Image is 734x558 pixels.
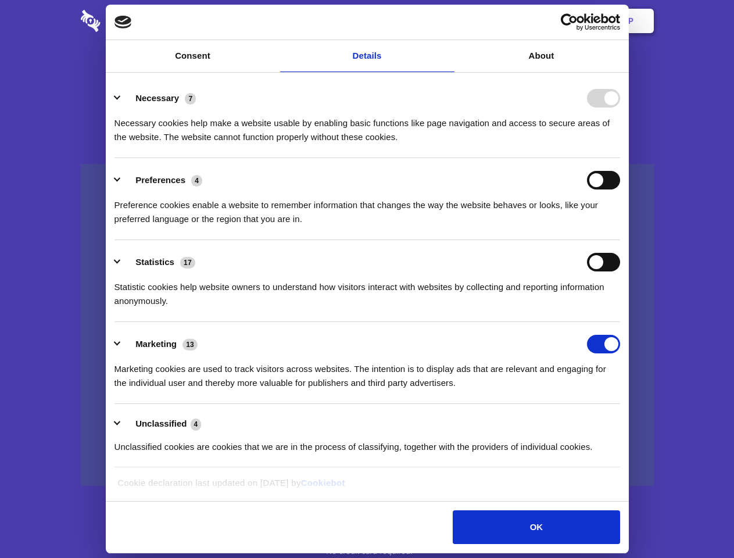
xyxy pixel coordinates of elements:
label: Statistics [135,257,174,267]
span: 17 [180,257,195,269]
div: Cookie declaration last updated on [DATE] by [109,476,625,499]
iframe: Drift Widget Chat Controller [676,500,720,544]
a: Usercentrics Cookiebot - opens in a new window [518,13,620,31]
div: Unclassified cookies are cookies that we are in the process of classifying, together with the pro... [114,431,620,454]
a: Pricing [341,3,392,39]
span: 4 [191,175,202,187]
label: Preferences [135,175,185,185]
button: Preferences (4) [114,171,210,189]
a: Consent [106,40,280,72]
span: 13 [182,339,198,350]
span: 7 [185,93,196,105]
a: Login [527,3,578,39]
a: About [454,40,629,72]
div: Preference cookies enable a website to remember information that changes the way the website beha... [114,189,620,226]
h1: Eliminate Slack Data Loss. [81,52,654,94]
label: Marketing [135,339,177,349]
button: OK [453,510,620,544]
a: Details [280,40,454,72]
div: Necessary cookies help make a website usable by enabling basic functions like page navigation and... [114,108,620,144]
img: logo [114,16,132,28]
div: Marketing cookies are used to track visitors across websites. The intention is to display ads tha... [114,353,620,390]
h4: Auto-redaction of sensitive data, encrypted data sharing and self-destructing private chats. Shar... [81,106,654,144]
div: Statistic cookies help website owners to understand how visitors interact with websites by collec... [114,271,620,308]
a: Cookiebot [301,478,345,488]
img: logo-wordmark-white-trans-d4663122ce5f474addd5e946df7df03e33cb6a1c49d2221995e7729f52c070b2.svg [81,10,180,32]
button: Necessary (7) [114,89,203,108]
span: 4 [191,419,202,430]
button: Unclassified (4) [114,417,209,431]
a: Contact [471,3,525,39]
button: Marketing (13) [114,335,205,353]
label: Necessary [135,93,179,103]
a: Wistia video thumbnail [81,164,654,487]
button: Statistics (17) [114,253,203,271]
